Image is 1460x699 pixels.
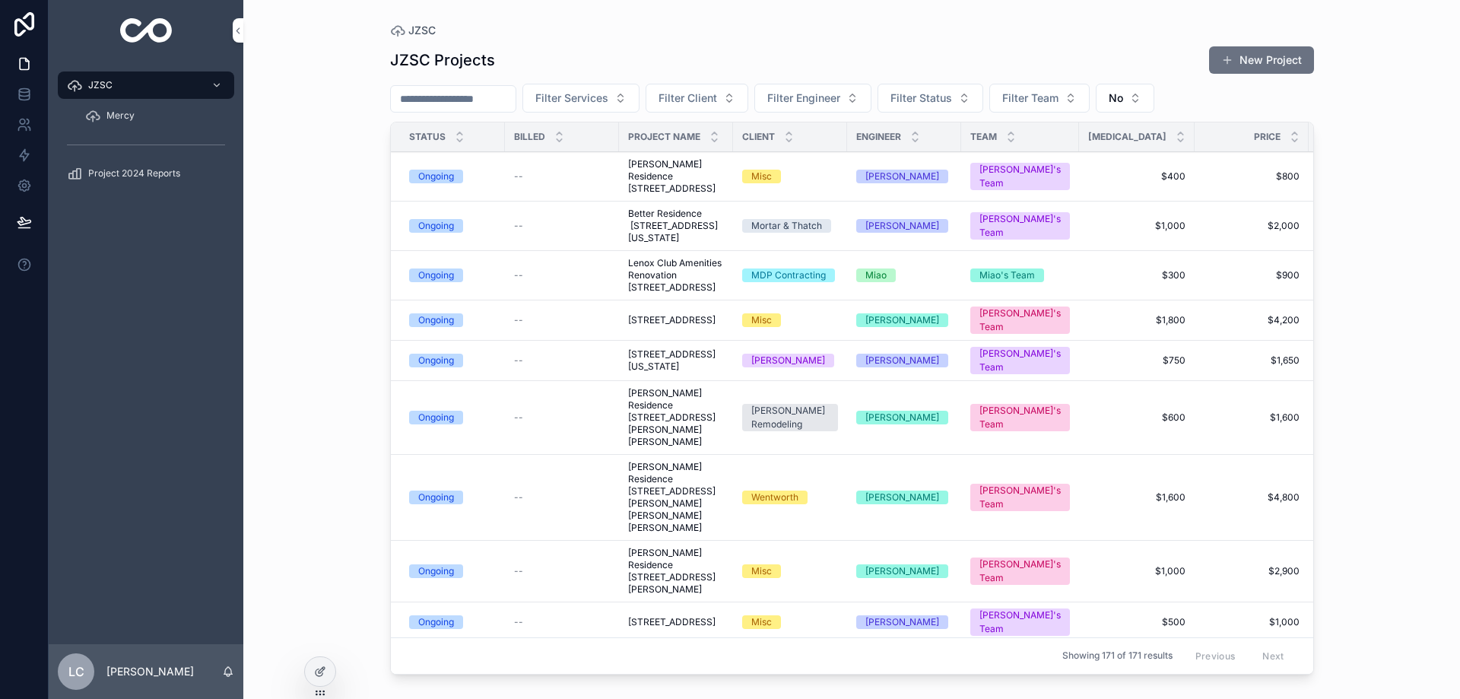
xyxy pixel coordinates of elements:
[742,131,775,143] span: Client
[856,131,901,143] span: Engineer
[514,314,523,326] span: --
[767,91,840,106] span: Filter Engineer
[1088,170,1185,183] a: $400
[418,170,454,183] div: Ongoing
[1209,46,1314,74] button: New Project
[865,564,939,578] div: [PERSON_NAME]
[1088,220,1185,232] span: $1,000
[409,615,496,629] a: Ongoing
[856,491,952,504] a: [PERSON_NAME]
[856,615,952,629] a: [PERSON_NAME]
[979,608,1061,636] div: [PERSON_NAME]'s Team
[1204,314,1300,326] a: $4,200
[409,491,496,504] a: Ongoing
[514,220,523,232] span: --
[1254,131,1281,143] span: Price
[742,564,838,578] a: Misc
[1088,354,1185,367] span: $750
[1204,354,1300,367] a: $1,650
[409,313,496,327] a: Ongoing
[628,208,724,244] a: Better Residence [STREET_ADDRESS][US_STATE]
[865,615,939,629] div: [PERSON_NAME]
[1204,616,1300,628] a: $1,000
[628,158,724,195] a: [PERSON_NAME] Residence [STREET_ADDRESS]
[856,268,952,282] a: Miao
[1204,220,1300,232] a: $2,000
[742,354,838,367] a: [PERSON_NAME]
[1109,91,1123,106] span: No
[856,411,952,424] a: [PERSON_NAME]
[1204,411,1300,424] a: $1,600
[1204,491,1300,504] span: $4,800
[865,219,939,233] div: [PERSON_NAME]
[514,354,523,367] span: --
[751,170,772,183] div: Misc
[418,564,454,578] div: Ongoing
[390,49,495,71] h1: JZSC Projects
[1088,411,1185,424] a: $600
[1204,269,1300,281] span: $900
[514,565,610,577] a: --
[409,411,496,424] a: Ongoing
[418,491,454,504] div: Ongoing
[1204,565,1300,577] a: $2,900
[418,354,454,367] div: Ongoing
[865,170,939,183] div: [PERSON_NAME]
[979,558,1061,585] div: [PERSON_NAME]'s Team
[970,404,1070,431] a: [PERSON_NAME]'s Team
[514,269,610,281] a: --
[418,313,454,327] div: Ongoing
[514,616,523,628] span: --
[628,387,724,448] a: [PERSON_NAME] Residence [STREET_ADDRESS][PERSON_NAME][PERSON_NAME]
[979,347,1061,374] div: [PERSON_NAME]'s Team
[88,167,180,180] span: Project 2024 Reports
[970,307,1070,334] a: [PERSON_NAME]'s Team
[418,615,454,629] div: Ongoing
[1088,491,1185,504] a: $1,600
[659,91,717,106] span: Filter Client
[1088,616,1185,628] a: $500
[58,160,234,187] a: Project 2024 Reports
[409,170,496,183] a: Ongoing
[979,307,1061,334] div: [PERSON_NAME]'s Team
[628,131,700,143] span: Project Name
[742,491,838,504] a: Wentworth
[409,268,496,282] a: Ongoing
[742,313,838,327] a: Misc
[628,461,724,534] span: [PERSON_NAME] Residence [STREET_ADDRESS][PERSON_NAME][PERSON_NAME][PERSON_NAME]
[514,565,523,577] span: --
[1088,565,1185,577] a: $1,000
[979,404,1061,431] div: [PERSON_NAME]'s Team
[751,219,822,233] div: Mortar & Thatch
[628,616,716,628] span: [STREET_ADDRESS]
[865,354,939,367] div: [PERSON_NAME]
[49,61,243,207] div: scrollable content
[979,268,1035,282] div: Miao's Team
[1002,91,1058,106] span: Filter Team
[409,219,496,233] a: Ongoing
[514,411,610,424] a: --
[1088,131,1166,143] span: [MEDICAL_DATA]
[646,84,748,113] button: Select Button
[628,314,716,326] span: [STREET_ADDRESS]
[628,547,724,596] a: [PERSON_NAME] Residence [STREET_ADDRESS][PERSON_NAME]
[409,564,496,578] a: Ongoing
[865,491,939,504] div: [PERSON_NAME]
[514,411,523,424] span: --
[751,491,798,504] div: Wentworth
[408,23,436,38] span: JZSC
[742,268,838,282] a: MDP Contracting
[970,347,1070,374] a: [PERSON_NAME]'s Team
[1204,170,1300,183] span: $800
[514,354,610,367] a: --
